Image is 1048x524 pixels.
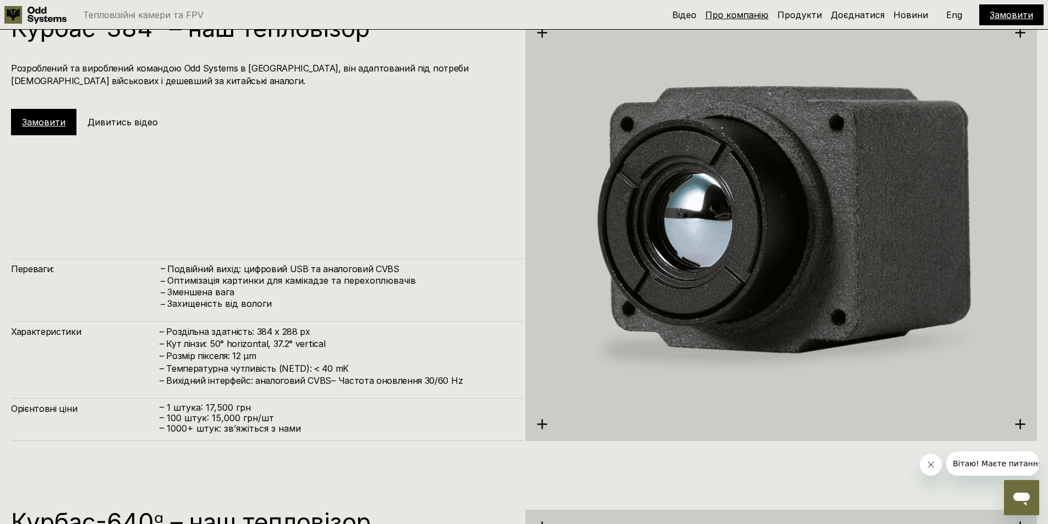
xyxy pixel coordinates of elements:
[160,413,512,423] p: – 100 штук: 15,000 грн/шт
[11,402,160,415] h4: Орієнтовні ціни
[777,9,822,20] a: Продукти
[11,62,512,87] h4: Розроблений та вироблений командою Odd Systems в [GEOGRAPHIC_DATA], він адаптований під потреби [...
[161,262,165,274] h4: –
[160,326,512,387] h4: – Роздільна здатність: 384 x 288 px – Кут лінзи: 50° horizontal, 37.2° vertical – Розмір пікселя:...
[920,454,942,476] iframe: Закрыть сообщение
[946,451,1039,476] iframe: Сообщение от компании
[167,299,512,309] p: Захищеність від вологи
[11,16,512,40] h1: Курбас-384ᵅ – наш тепловізор
[1004,480,1039,515] iframe: Кнопка запуска окна обмена сообщениями
[160,402,512,413] p: – 1 штука: 17,500 грн
[167,287,512,297] p: Зменшена вага
[161,274,165,286] h4: –
[83,10,204,19] p: Тепловізійні камери та FPV
[705,9,769,20] a: Про компанію
[893,9,928,20] a: Новини
[11,263,160,275] h4: Переваги:
[161,286,165,298] h4: –
[11,326,160,338] h4: Характеристики
[831,9,885,20] a: Доєднатися
[87,116,158,128] h5: Дивитись відео
[160,423,512,434] p: – ⁠1000+ штук: звʼяжіться з нами
[672,9,696,20] a: Відео
[161,297,165,310] h4: –
[167,275,512,286] p: Оптимізація картинки для камікадзе та перехоплювачів
[22,117,65,128] a: Замовити
[7,8,101,16] span: Вітаю! Маєте питання?
[990,9,1033,20] a: Замовити
[167,263,512,275] h4: Подвійний вихід: цифровий USB та аналоговий CVBS
[946,10,962,19] p: Eng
